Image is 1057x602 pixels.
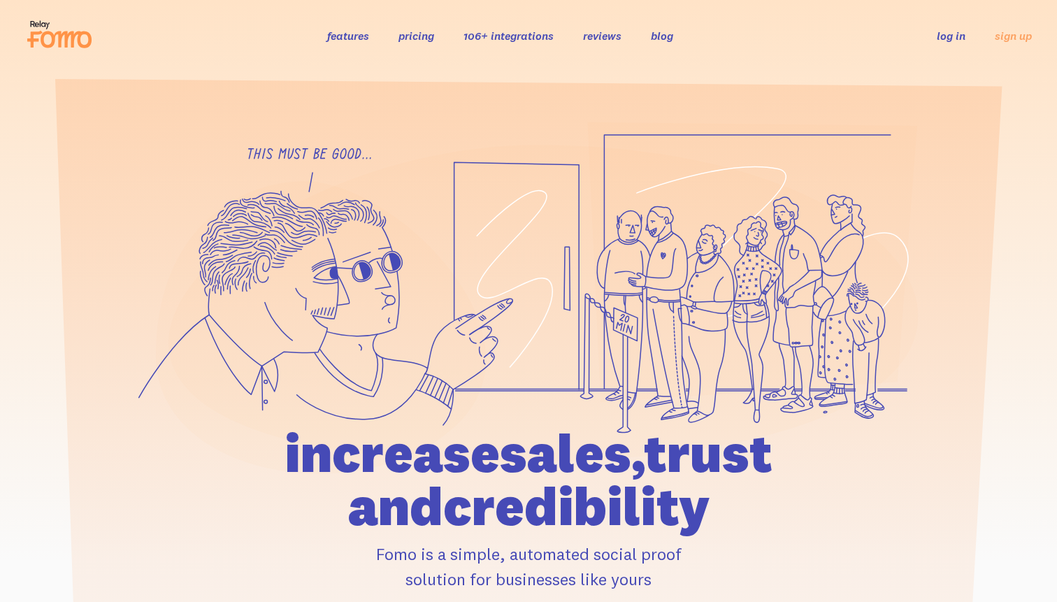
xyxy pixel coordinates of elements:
a: pricing [398,29,434,43]
h1: increase sales, trust and credibility [205,427,852,533]
a: features [327,29,369,43]
p: Fomo is a simple, automated social proof solution for businesses like yours [205,541,852,592]
a: blog [651,29,673,43]
a: reviews [583,29,621,43]
a: 106+ integrations [463,29,554,43]
a: sign up [995,29,1032,43]
a: log in [937,29,965,43]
